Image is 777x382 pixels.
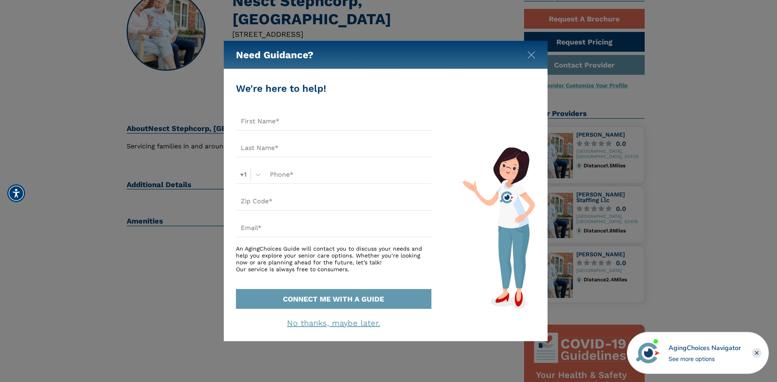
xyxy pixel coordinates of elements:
[669,343,741,353] div: AgingChoices Navigator
[236,192,431,211] input: Zip Code*
[527,49,535,57] button: Close
[462,147,535,309] img: match-guide-form.svg
[236,289,431,309] button: CONNECT ME WITH A GUIDE
[236,81,431,96] div: We're here to help!
[236,41,314,69] h5: Need Guidance?
[287,318,380,328] a: No thanks, maybe later.
[669,355,741,363] div: See more options
[236,139,431,157] input: Last Name*
[752,348,762,358] div: Close
[265,165,431,184] input: Phone*
[236,112,431,131] input: First Name*
[236,245,431,272] div: An AgingChoices Guide will contact you to discuss your needs and help you explore your senior car...
[634,339,662,367] img: avatar
[527,51,535,59] img: modal-close.svg
[236,219,431,237] input: Email*
[7,184,25,202] div: Accessibility Menu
